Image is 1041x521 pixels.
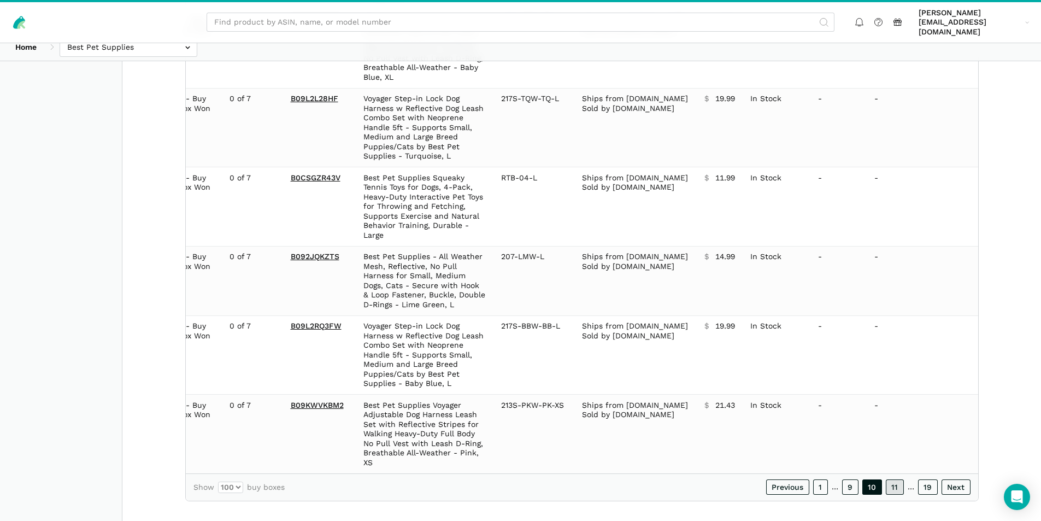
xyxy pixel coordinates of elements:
[574,315,697,395] td: Ships from [DOMAIN_NAME] Sold by [DOMAIN_NAME]
[810,246,867,315] td: -
[356,167,493,247] td: Best Pet Supplies Squeaky Tennis Toys for Dogs, 4-Pack, Heavy-Duty Interactive Pet Toys for Throw...
[918,479,938,495] a: 19
[291,173,340,182] a: B0CSGZR43V
[1004,484,1030,510] div: Open Intercom Messenger
[862,479,882,495] a: 10
[766,479,809,495] a: Previous
[942,479,971,495] a: Next
[207,13,834,32] input: Find product by ASIN, name, or model number
[743,315,810,395] td: In Stock
[743,88,810,167] td: In Stock
[919,8,1021,37] span: [PERSON_NAME][EMAIL_ADDRESS][DOMAIN_NAME]
[574,167,697,247] td: Ships from [DOMAIN_NAME] Sold by [DOMAIN_NAME]
[493,167,574,247] td: RTB-04-L
[356,246,493,315] td: Best Pet Supplies - All Weather Mesh, Reflective, No Pull Harness for Small, Medium Dogs, Cats - ...
[222,246,283,315] td: 0 of 7
[170,88,222,167] td: 4 - Buy Box Won
[356,88,493,167] td: Voyager Step-in Lock Dog Harness w Reflective Dog Leash Combo Set with Neoprene Handle 5ft - Supp...
[60,37,197,56] input: Best Pet Supplies
[222,315,283,395] td: 0 of 7
[704,401,709,411] span: $
[915,6,1033,39] a: [PERSON_NAME][EMAIL_ADDRESS][DOMAIN_NAME]
[842,479,858,495] a: 9
[574,395,697,473] td: Ships from [DOMAIN_NAME] Sold by [DOMAIN_NAME]
[218,482,243,493] select: Showbuy boxes
[908,482,914,492] span: …
[743,395,810,473] td: In Stock
[222,167,283,247] td: 0 of 7
[291,321,342,330] a: B09L2RQ3FW
[170,246,222,315] td: 4 - Buy Box Won
[715,94,735,104] span: 19.99
[867,395,989,473] td: -
[493,315,574,395] td: 217S-BBW-BB-L
[291,401,344,409] a: B09KWVKBM2
[222,395,283,473] td: 0 of 7
[291,94,338,103] a: B09L2L28HF
[867,315,989,395] td: -
[704,321,709,331] span: $
[8,37,44,56] a: Home
[704,94,709,104] span: $
[715,252,735,262] span: 14.99
[704,173,709,183] span: $
[813,479,828,495] a: 1
[832,482,838,492] span: …
[715,401,735,411] span: 21.43
[867,88,989,167] td: -
[170,167,222,247] td: 4 - Buy Box Won
[743,246,810,315] td: In Stock
[356,315,493,395] td: Voyager Step-in Lock Dog Harness w Reflective Dog Leash Combo Set with Neoprene Handle 5ft - Supp...
[715,321,735,331] span: 19.99
[291,252,339,261] a: B092JQKZTS
[222,88,283,167] td: 0 of 7
[810,315,867,395] td: -
[356,395,493,473] td: Best Pet Supplies Voyager Adjustable Dog Harness Leash Set with Reflective Stripes for Walking He...
[704,252,709,262] span: $
[810,167,867,247] td: -
[493,88,574,167] td: 217S-TQW-TQ-L
[810,88,867,167] td: -
[886,479,904,495] a: 11
[574,88,697,167] td: Ships from [DOMAIN_NAME] Sold by [DOMAIN_NAME]
[170,315,222,395] td: 4 - Buy Box Won
[867,246,989,315] td: -
[715,173,735,183] span: 11.99
[743,167,810,247] td: In Stock
[193,482,285,493] label: Show buy boxes
[574,246,697,315] td: Ships from [DOMAIN_NAME] Sold by [DOMAIN_NAME]
[493,246,574,315] td: 207-LMW-L
[810,395,867,473] td: -
[170,395,222,473] td: 4 - Buy Box Won
[493,395,574,473] td: 213S-PKW-PK-XS
[867,167,989,247] td: -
